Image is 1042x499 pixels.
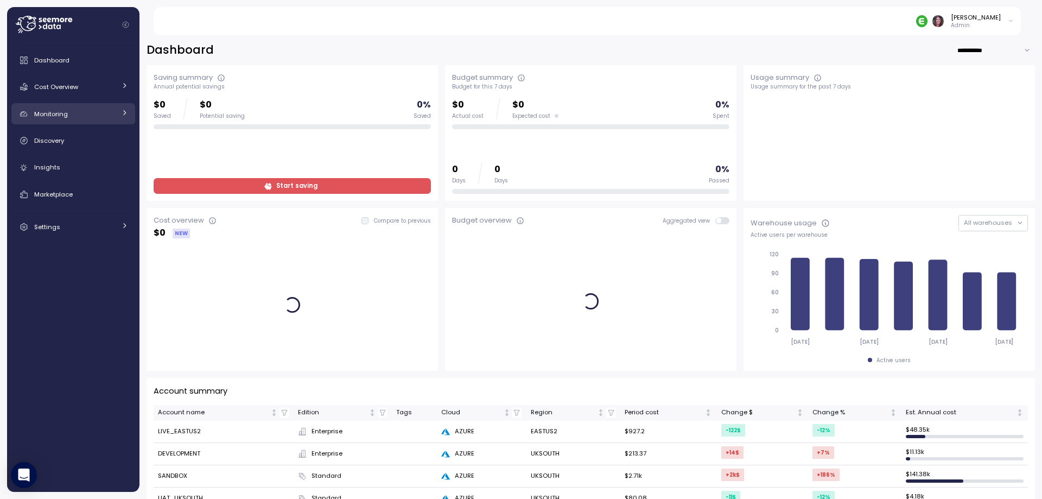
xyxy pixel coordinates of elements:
button: Collapse navigation [119,21,132,29]
a: Discovery [11,130,135,151]
tspan: 30 [772,308,779,315]
div: Not sorted [704,409,712,416]
th: RegionNot sorted [526,405,620,421]
div: Usage summary for the past 7 days [751,83,1028,91]
div: AZURE [441,449,522,459]
tspan: [DATE] [860,338,879,345]
div: Not sorted [368,409,376,416]
a: Settings [11,216,135,238]
p: $0 [452,98,484,112]
span: Insights [34,163,60,172]
div: Tags [396,408,433,418]
tspan: 90 [771,270,779,277]
span: Aggregated view [663,217,715,224]
div: Cloud [441,408,501,418]
div: Change % [812,408,888,418]
div: Not sorted [597,409,605,416]
th: Account nameNot sorted [154,405,294,421]
div: +2k $ [721,469,744,481]
td: $ 11.13k [901,443,1028,465]
div: Spent [713,112,729,120]
span: Monitoring [34,110,68,118]
p: Compare to previous [374,217,431,225]
div: Region [531,408,596,418]
div: -12 % [812,424,835,437]
div: Edition [298,408,367,418]
td: $ 141.38k [901,465,1028,488]
tspan: 0 [775,327,779,334]
div: Warehouse usage [751,218,817,229]
span: Dashboard [34,56,69,65]
p: $0 [154,98,171,112]
span: Settings [34,223,60,231]
th: CloudNot sorted [437,405,526,421]
div: Annual potential savings [154,83,431,91]
span: Cost Overview [34,83,78,91]
span: Marketplace [34,190,73,199]
p: 0 % [417,98,431,112]
img: ACg8ocLDuIZlR5f2kIgtapDwVC7yp445s3OgbrQTIAV7qYj8P05r5pI=s96-c [932,15,944,27]
td: EASTUS2 [526,421,620,443]
div: Potential saving [200,112,245,120]
div: Period cost [625,408,703,418]
th: EditionNot sorted [294,405,391,421]
p: $0 [200,98,245,112]
span: All warehouses [964,218,1012,227]
div: +186 % [812,469,840,481]
div: Usage summary [751,72,809,83]
p: 0 % [715,162,729,177]
p: Admin [951,22,1001,29]
div: Cost overview [154,215,204,226]
div: Not sorted [796,409,804,416]
td: LIVE_EASTUS2 [154,421,294,443]
div: Not sorted [503,409,511,416]
p: $ 0 [154,226,166,241]
td: $213.37 [620,443,717,465]
div: Change $ [721,408,795,418]
tspan: [DATE] [929,338,948,345]
span: Standard [312,471,341,481]
div: Open Intercom Messenger [11,462,37,488]
td: SANDBOX [154,465,294,488]
td: DEVELOPMENT [154,443,294,465]
div: Not sorted [270,409,278,416]
p: 0 [494,162,508,177]
tspan: 120 [770,251,779,258]
div: +14 $ [721,446,744,459]
div: NEW [173,229,190,238]
div: Passed [709,177,729,185]
span: Enterprise [312,427,342,437]
button: All warehouses [958,215,1028,231]
div: Active users [876,357,911,364]
a: Start saving [154,178,431,194]
div: Days [494,177,508,185]
th: Est. Annual costNot sorted [901,405,1028,421]
td: $2.71k [620,465,717,488]
a: Marketplace [11,184,135,205]
div: +7 % [812,446,834,459]
a: Cost Overview [11,76,135,98]
div: AZURE [441,471,522,481]
p: 0 [452,162,466,177]
th: Change $Not sorted [716,405,808,421]
h2: Dashboard [147,42,214,58]
td: UKSOUTH [526,465,620,488]
div: Est. Annual cost [906,408,1014,418]
div: Account name [158,408,269,418]
th: Change %Not sorted [808,405,901,421]
div: Budget overview [452,215,512,226]
tspan: [DATE] [791,338,810,345]
div: Saved [154,112,171,120]
div: -122 $ [721,424,745,437]
td: UKSOUTH [526,443,620,465]
div: Budget summary [452,72,513,83]
p: Account summary [154,385,227,397]
th: Period costNot sorted [620,405,717,421]
div: Saving summary [154,72,213,83]
p: 0 % [715,98,729,112]
div: AZURE [441,427,522,437]
img: 689adfd76a9d17b9213495f1.PNG [916,15,927,27]
div: Budget for this 7 days [452,83,729,91]
span: Start saving [276,179,317,193]
div: Active users per warehouse [751,231,1028,239]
